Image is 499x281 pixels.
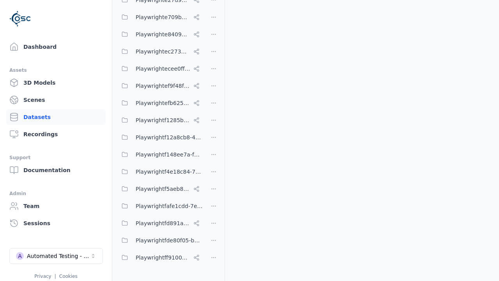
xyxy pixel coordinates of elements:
[136,116,190,125] span: Playwrightf1285bef-0e1f-4916-a3c2-d80ed4e692e1
[117,27,203,42] button: Playwrighte8409d5f-3a44-44cc-9d3a-6aa5a29a7491
[136,236,203,245] span: Playwrightfde80f05-b70d-4104-ad1c-b71865a0eedf
[6,215,106,231] a: Sessions
[6,162,106,178] a: Documentation
[136,133,203,142] span: Playwrightf12a8cb8-44f5-4bf0-b292-721ddd8e7e42
[9,153,103,162] div: Support
[27,252,90,260] div: Automated Testing - Playwright
[34,274,51,279] a: Privacy
[117,181,203,197] button: Playwrightf5aeb831-9105-46b5-9a9b-c943ac435ad3
[117,130,203,145] button: Playwrightf12a8cb8-44f5-4bf0-b292-721ddd8e7e42
[136,184,190,194] span: Playwrightf5aeb831-9105-46b5-9a9b-c943ac435ad3
[136,150,203,159] span: Playwrightf148ee7a-f6f0-478b-8659-42bd4a5eac88
[136,30,190,39] span: Playwrighte8409d5f-3a44-44cc-9d3a-6aa5a29a7491
[6,198,106,214] a: Team
[6,109,106,125] a: Datasets
[136,81,190,91] span: Playwrightef9f48f5-132c-420e-ba19-65a3bd8c2253
[117,9,203,25] button: Playwrighte709b856-b263-47a5-9229-8fa71ab27104
[16,252,24,260] div: A
[9,8,31,30] img: Logo
[6,126,106,142] a: Recordings
[6,39,106,55] a: Dashboard
[117,61,203,76] button: Playwrightecee0ff0-2df5-41ca-bc9d-ef70750fb77f
[117,95,203,111] button: Playwrightefb6251a-f72e-4cb7-bc11-185fbdc8734c
[117,198,203,214] button: Playwrightfafe1cdd-7eb2-4390-bfe1-ed4773ecffac
[9,248,103,264] button: Select a workspace
[117,233,203,248] button: Playwrightfde80f05-b70d-4104-ad1c-b71865a0eedf
[136,64,190,73] span: Playwrightecee0ff0-2df5-41ca-bc9d-ef70750fb77f
[117,112,203,128] button: Playwrightf1285bef-0e1f-4916-a3c2-d80ed4e692e1
[59,274,78,279] a: Cookies
[136,47,190,56] span: Playwrightec273ffb-61ea-45e5-a16f-f2326c02251a
[55,274,56,279] span: |
[136,253,190,262] span: Playwrightff910033-c297-413c-9627-78f34a067480
[136,219,190,228] span: Playwrightfd891aa9-817c-4b53-b4a5-239ad8786b13
[136,98,190,108] span: Playwrightefb6251a-f72e-4cb7-bc11-185fbdc8734c
[136,201,203,211] span: Playwrightfafe1cdd-7eb2-4390-bfe1-ed4773ecffac
[6,92,106,108] a: Scenes
[6,75,106,91] a: 3D Models
[117,250,203,265] button: Playwrightff910033-c297-413c-9627-78f34a067480
[117,147,203,162] button: Playwrightf148ee7a-f6f0-478b-8659-42bd4a5eac88
[117,164,203,180] button: Playwrightf4e18c84-7c7e-4c28-bfa4-7be69262452c
[9,189,103,198] div: Admin
[136,12,190,22] span: Playwrighte709b856-b263-47a5-9229-8fa71ab27104
[9,66,103,75] div: Assets
[117,215,203,231] button: Playwrightfd891aa9-817c-4b53-b4a5-239ad8786b13
[136,167,203,176] span: Playwrightf4e18c84-7c7e-4c28-bfa4-7be69262452c
[117,78,203,94] button: Playwrightef9f48f5-132c-420e-ba19-65a3bd8c2253
[117,44,203,59] button: Playwrightec273ffb-61ea-45e5-a16f-f2326c02251a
